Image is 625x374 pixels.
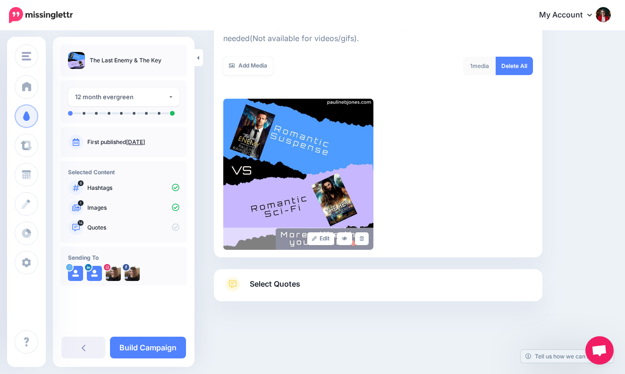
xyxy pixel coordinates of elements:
[68,88,179,106] button: 12 month evergreen
[78,180,84,186] span: 8
[87,266,102,281] img: user_default_image.png
[223,99,373,250] img: 2ae12e983426ad0e635029d7f396d462_large.jpg
[250,278,300,290] span: Select Quotes
[521,350,614,363] a: Tell us how we can improve
[463,57,496,75] div: media
[68,266,83,281] img: user_default_image.png
[223,277,533,301] a: Select Quotes
[125,266,140,281] img: 250822597_561618321794201_6841012283684770267_n-bsa135088.jpg
[496,57,533,75] a: Delete All
[585,336,614,365] a: Open chat
[68,169,179,176] h4: Selected Content
[68,254,179,261] h4: Sending To
[22,52,31,60] img: menu.png
[75,92,168,102] div: 12 month evergreen
[87,204,179,212] p: Images
[78,220,84,226] span: 14
[223,3,533,250] div: Select Media
[9,7,73,23] img: Missinglettr
[87,223,179,232] p: Quotes
[87,184,179,192] p: Hashtags
[90,56,161,65] p: The Last Enemy & The Key
[307,232,334,245] a: Edit
[78,200,84,206] span: 1
[87,138,179,146] p: First published
[126,138,145,145] a: [DATE]
[106,266,121,281] img: 312092693_141646471941436_4531409903752221137_n-bsa135089.jpg
[470,62,473,69] span: 1
[223,57,273,75] a: Add Media
[68,52,85,69] img: 2ae12e983426ad0e635029d7f396d462_thumb.jpg
[530,4,611,27] a: My Account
